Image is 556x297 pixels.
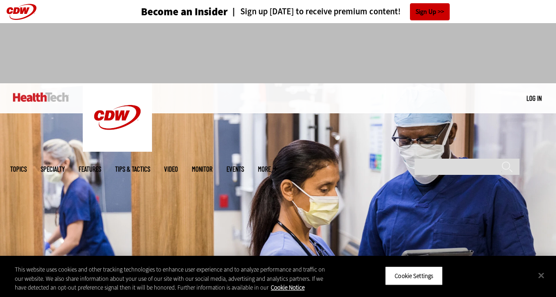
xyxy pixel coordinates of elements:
[83,83,152,152] img: Home
[385,266,443,285] button: Cookie Settings
[192,166,213,173] a: MonITor
[141,6,228,17] h3: Become an Insider
[15,265,334,292] div: This website uses cookies and other tracking technologies to enhance user experience and to analy...
[531,265,551,285] button: Close
[271,284,305,291] a: More information about your privacy
[41,166,65,173] span: Specialty
[79,166,101,173] a: Features
[164,166,178,173] a: Video
[526,93,542,103] div: User menu
[526,94,542,102] a: Log in
[410,3,450,20] a: Sign Up
[83,144,152,154] a: CDW
[106,6,228,17] a: Become an Insider
[10,166,27,173] span: Topics
[226,166,244,173] a: Events
[228,7,401,16] a: Sign up [DATE] to receive premium content!
[258,166,277,173] span: More
[115,166,150,173] a: Tips & Tactics
[13,93,69,102] img: Home
[110,32,446,74] iframe: advertisement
